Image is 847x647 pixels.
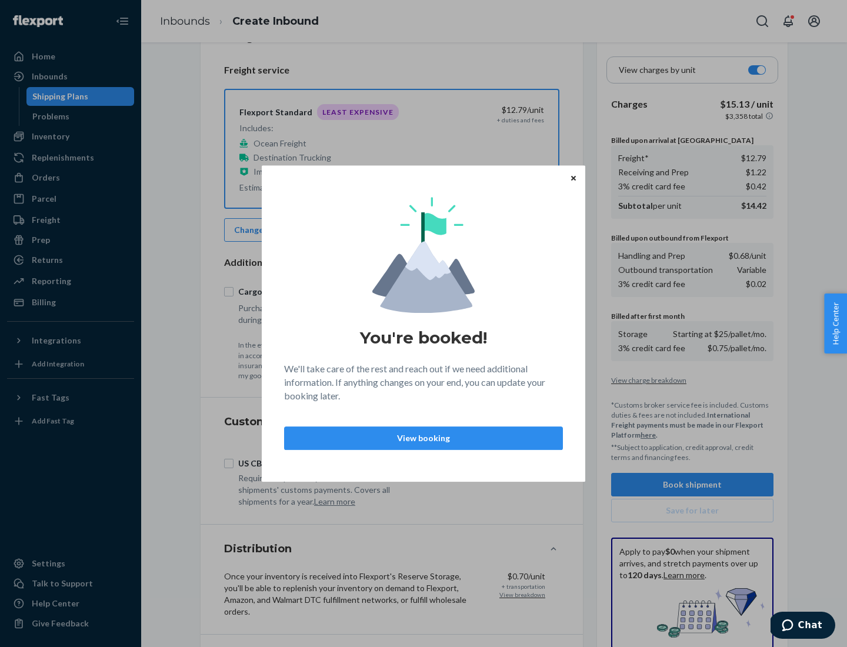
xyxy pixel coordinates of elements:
button: Close [568,171,579,184]
p: We'll take care of the rest and reach out if we need additional information. If anything changes ... [284,362,563,403]
span: Chat [28,8,52,19]
p: View booking [294,432,553,444]
img: svg+xml,%3Csvg%20viewBox%3D%220%200%20174%20197%22%20fill%3D%22none%22%20xmlns%3D%22http%3A%2F%2F... [372,197,475,313]
button: View booking [284,426,563,450]
h1: You're booked! [360,327,487,348]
